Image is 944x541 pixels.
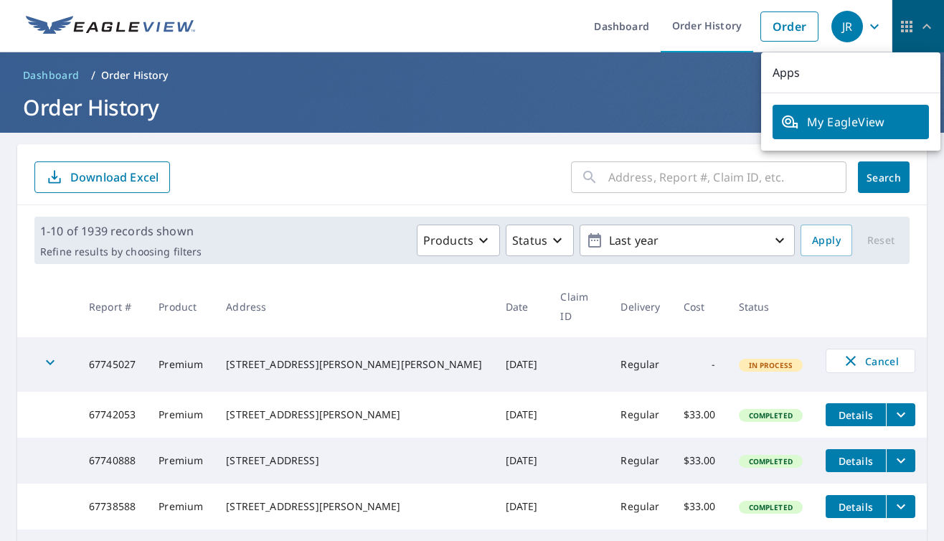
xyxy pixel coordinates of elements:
[886,449,915,472] button: filesDropdownBtn-67740888
[740,360,802,370] span: In Process
[834,408,877,422] span: Details
[826,449,886,472] button: detailsBtn-67740888
[40,245,202,258] p: Refine results by choosing filters
[77,484,147,530] td: 67738588
[609,392,671,438] td: Regular
[760,11,818,42] a: Order
[77,392,147,438] td: 67742053
[226,453,482,468] div: [STREET_ADDRESS]
[831,11,863,42] div: JR
[672,484,727,530] td: $33.00
[147,438,214,484] td: Premium
[26,16,195,37] img: EV Logo
[101,68,169,83] p: Order History
[812,232,841,250] span: Apply
[17,64,85,87] a: Dashboard
[147,276,214,337] th: Product
[672,438,727,484] td: $33.00
[773,105,929,139] a: My EagleView
[34,161,170,193] button: Download Excel
[226,408,482,422] div: [STREET_ADDRESS][PERSON_NAME]
[580,225,795,256] button: Last year
[423,232,473,249] p: Products
[801,225,852,256] button: Apply
[740,410,801,420] span: Completed
[506,225,574,256] button: Status
[826,495,886,518] button: detailsBtn-67738588
[512,232,547,249] p: Status
[609,337,671,392] td: Regular
[77,438,147,484] td: 67740888
[40,222,202,240] p: 1-10 of 1939 records shown
[214,276,494,337] th: Address
[77,337,147,392] td: 67745027
[672,276,727,337] th: Cost
[869,171,898,184] span: Search
[761,52,940,93] p: Apps
[494,337,549,392] td: [DATE]
[147,392,214,438] td: Premium
[147,484,214,530] td: Premium
[23,68,80,83] span: Dashboard
[609,484,671,530] td: Regular
[549,276,609,337] th: Claim ID
[826,403,886,426] button: detailsBtn-67742053
[17,93,927,122] h1: Order History
[672,337,727,392] td: -
[226,357,482,372] div: [STREET_ADDRESS][PERSON_NAME][PERSON_NAME]
[609,276,671,337] th: Delivery
[781,113,920,131] span: My EagleView
[740,456,801,466] span: Completed
[70,169,159,185] p: Download Excel
[608,157,846,197] input: Address, Report #, Claim ID, etc.
[494,276,549,337] th: Date
[609,438,671,484] td: Regular
[886,403,915,426] button: filesDropdownBtn-67742053
[91,67,95,84] li: /
[672,392,727,438] td: $33.00
[603,228,771,253] p: Last year
[417,225,500,256] button: Products
[834,454,877,468] span: Details
[826,349,915,373] button: Cancel
[77,276,147,337] th: Report #
[147,337,214,392] td: Premium
[494,392,549,438] td: [DATE]
[886,495,915,518] button: filesDropdownBtn-67738588
[834,500,877,514] span: Details
[858,161,910,193] button: Search
[494,484,549,530] td: [DATE]
[494,438,549,484] td: [DATE]
[740,502,801,512] span: Completed
[727,276,815,337] th: Status
[226,499,482,514] div: [STREET_ADDRESS][PERSON_NAME]
[841,352,900,370] span: Cancel
[17,64,927,87] nav: breadcrumb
